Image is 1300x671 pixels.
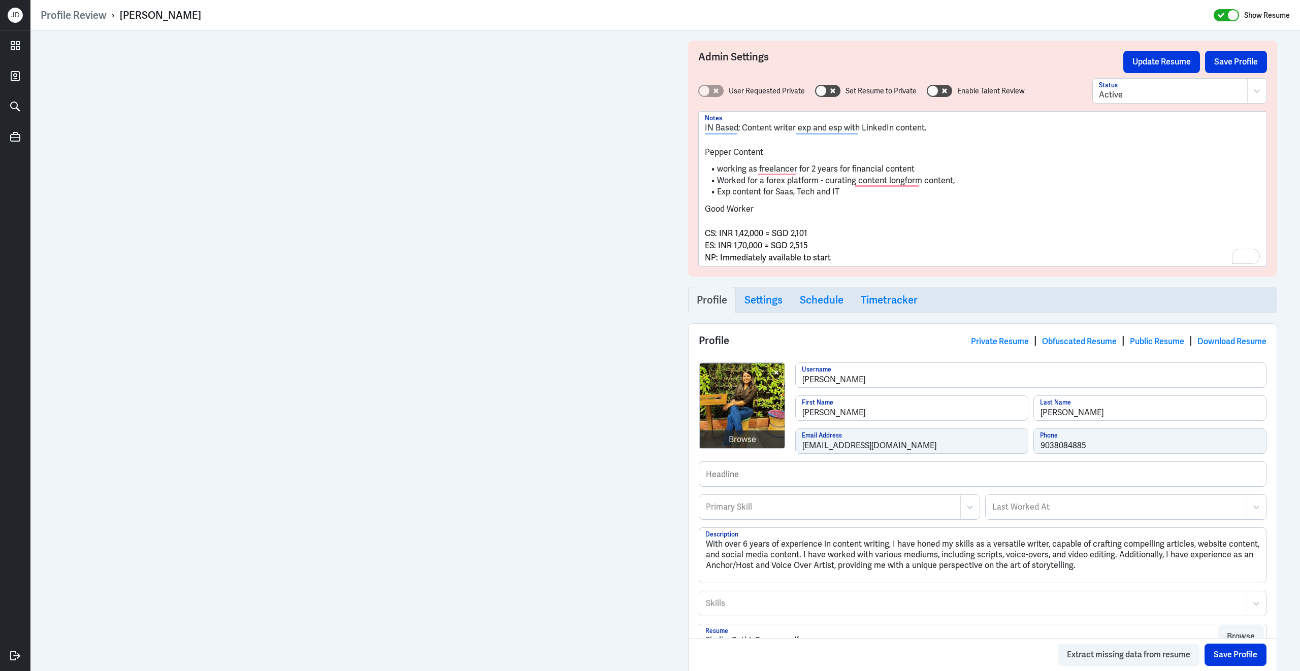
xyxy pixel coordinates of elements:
[705,146,1260,158] p: Pepper Content
[705,228,807,239] span: CS: INR 1,42,000 = SGD 2,101
[700,363,785,449] img: Shelja_Rathi.JPG
[705,163,1260,175] li: working as freelancer for 2 years for financial content
[846,86,917,96] label: Set Resume to Private
[800,294,843,306] h3: Schedule
[705,252,831,263] span: NP: Immediately available to start
[861,294,918,306] h3: Timetracker
[971,333,1266,348] div: | | |
[1197,336,1266,347] a: Download Resume
[729,86,805,96] label: User Requested Private
[699,528,1266,583] textarea: With over 6 years of experience in content writing, I have honed my skills as a versatile writer,...
[120,9,201,22] div: [PERSON_NAME]
[1205,51,1267,73] button: Save Profile
[796,363,1266,387] input: Username
[1042,336,1117,347] a: Obfuscated Resume
[697,294,727,306] h3: Profile
[796,396,1028,420] input: First Name
[705,240,808,251] span: ES: INR 1,70,000 = SGD 2,515
[689,324,1277,357] div: Profile
[53,41,642,661] iframe: https://ppcdn.hiredigital.com/register/fdbcda2f/resumes/815854862/Shelja_Rathi_Resume.pdf?Expires...
[1058,644,1199,666] button: Extract missing data from resume
[957,86,1025,96] label: Enable Talent Review
[705,186,1260,198] li: Exp content for Saas, Tech and IT
[1244,9,1290,22] label: Show Resume
[705,122,1260,134] p: IN Based; Content writer exp and esp with LinkedIn content.
[1218,625,1264,648] button: Browse
[107,9,120,22] p: ›
[705,122,1260,264] div: To enrich screen reader interactions, please activate Accessibility in Grammarly extension settings
[1130,336,1184,347] a: Public Resume
[1034,396,1266,420] input: Last Name
[698,51,1123,73] h3: Admin Settings
[796,429,1028,453] input: Email Address
[8,8,23,23] div: J D
[705,175,1260,187] li: Worked for a forex platform - curating content longform content,
[971,336,1029,347] a: Private Resume
[1034,429,1266,453] input: Phone
[744,294,783,306] h3: Settings
[705,203,1260,215] p: Good Worker
[1123,51,1200,73] button: Update Resume
[705,634,799,647] div: Shelja_Rathi_Resume.pdf
[41,9,107,22] a: Profile Review
[729,433,756,446] div: Browse
[699,462,1266,486] input: Headline
[1205,644,1266,666] button: Save Profile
